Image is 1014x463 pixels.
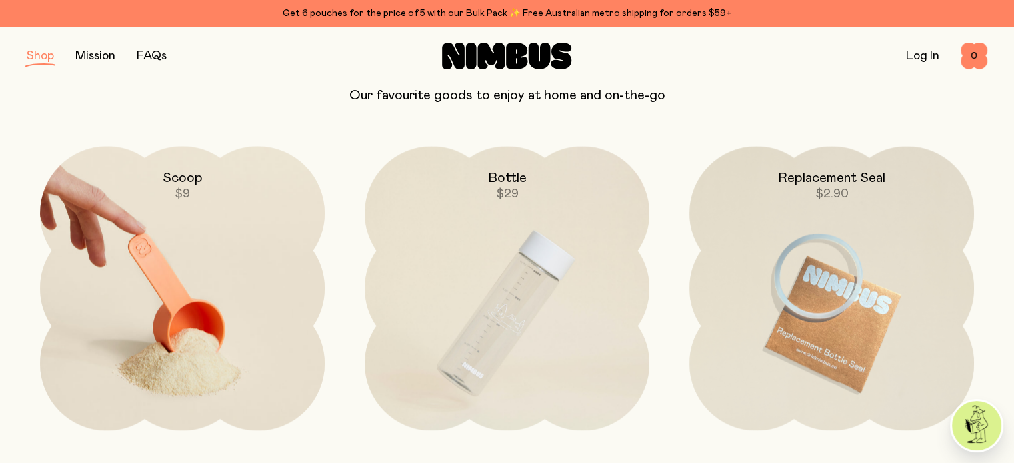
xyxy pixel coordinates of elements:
span: $2.90 [815,188,849,200]
a: FAQs [137,50,167,62]
div: Get 6 pouches for the price of 5 with our Bulk Pack ✨ Free Australian metro shipping for orders $59+ [27,5,987,21]
h2: Bottle [488,170,527,186]
a: Mission [75,50,115,62]
a: Replacement Seal$2.90 [689,146,974,430]
span: $9 [175,188,190,200]
h2: Replacement Seal [778,170,885,186]
button: 0 [961,43,987,69]
p: Our favourite goods to enjoy at home and on-the-go [27,87,987,103]
a: Bottle$29 [365,146,649,430]
a: Scoop$9 [40,146,325,430]
span: $29 [496,188,519,200]
a: Log In [906,50,939,62]
h2: Scoop [163,170,203,186]
img: agent [952,401,1001,450]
